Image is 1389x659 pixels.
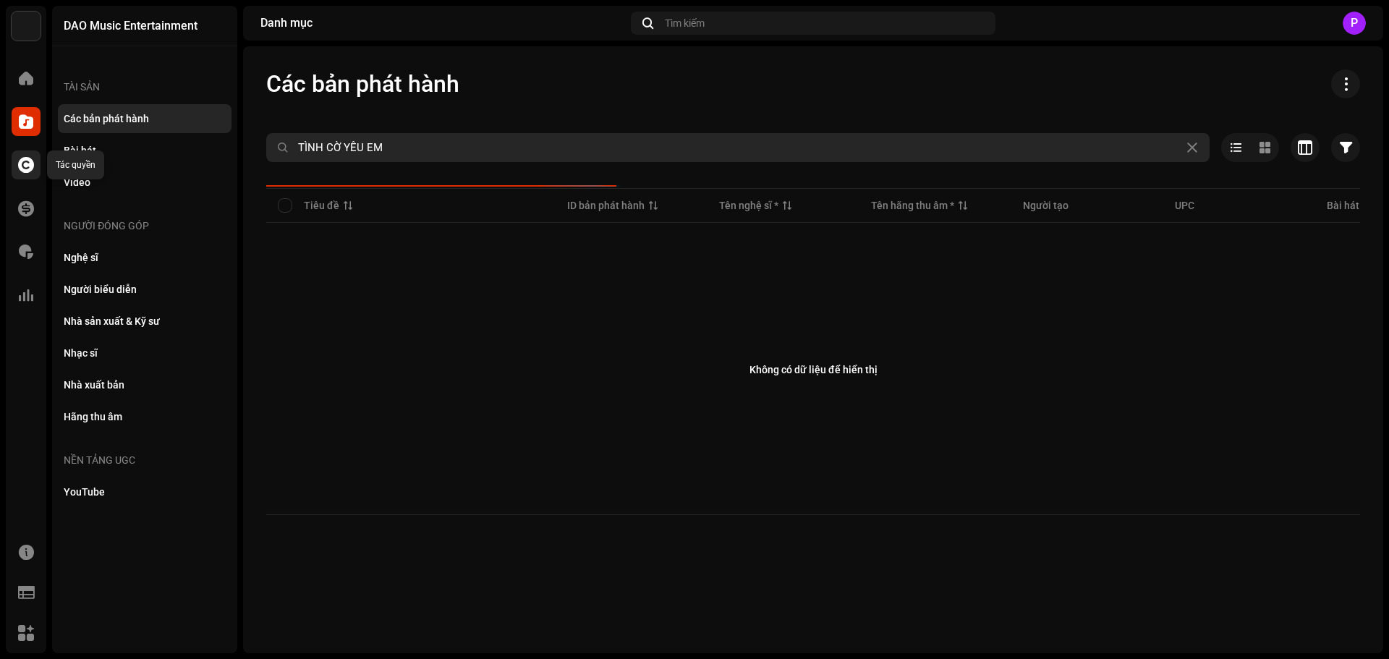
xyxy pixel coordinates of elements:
[58,208,231,243] re-a-nav-header: Người đóng góp
[58,370,231,399] re-m-nav-item: Nhà xuất bản
[58,104,231,133] re-m-nav-item: Các bản phát hành
[266,133,1210,162] input: Tìm kiếm
[58,69,231,104] re-a-nav-header: Tài sản
[64,113,149,124] div: Các bản phát hành
[58,339,231,367] re-m-nav-item: Nhạc sĩ
[58,477,231,506] re-m-nav-item: YouTube
[1343,12,1366,35] div: P
[58,275,231,304] re-m-nav-item: Người biểu diễn
[64,284,137,295] div: Người biểu diễn
[749,362,878,378] div: Không có dữ liệu để hiển thị
[64,145,96,156] div: Bài hát
[12,12,41,41] img: 76e35660-c1c7-4f61-ac9e-76e2af66a330
[64,486,105,498] div: YouTube
[665,17,705,29] span: Tìm kiếm
[64,177,90,188] div: Video
[266,69,459,98] span: Các bản phát hành
[64,252,98,263] div: Nghệ sĩ
[58,243,231,272] re-m-nav-item: Nghệ sĩ
[260,17,625,29] div: Danh mục
[58,402,231,431] re-m-nav-item: Hãng thu âm
[58,307,231,336] re-m-nav-item: Nhà sản xuất & Kỹ sư
[64,411,122,422] div: Hãng thu âm
[64,315,160,327] div: Nhà sản xuất & Kỹ sư
[64,379,124,391] div: Nhà xuất bản
[58,136,231,165] re-m-nav-item: Bài hát
[64,347,98,359] div: Nhạc sĩ
[58,168,231,197] re-m-nav-item: Video
[58,443,231,477] re-a-nav-header: Nền tảng UGC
